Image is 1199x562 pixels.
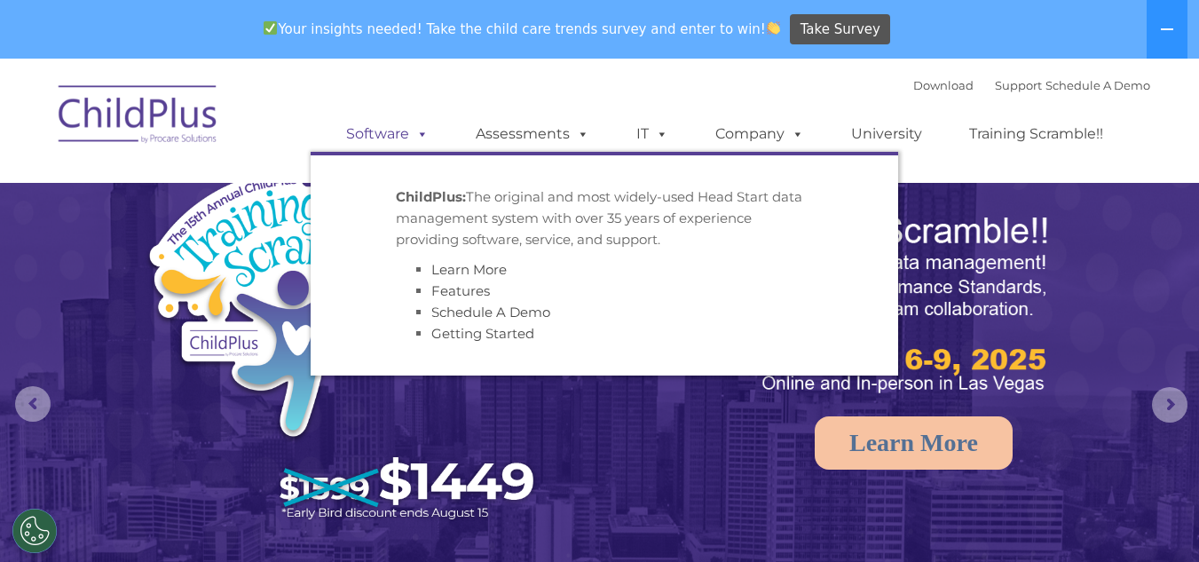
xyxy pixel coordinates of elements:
[431,304,550,321] a: Schedule A Demo
[50,73,227,162] img: ChildPlus by Procare Solutions
[247,117,301,131] span: Last name
[431,261,507,278] a: Learn More
[913,78,1150,92] font: |
[431,282,490,299] a: Features
[790,14,890,45] a: Take Survey
[264,21,277,35] img: ✅
[328,116,446,152] a: Software
[396,186,813,250] p: The original and most widely-used Head Start data management system with over 35 years of experie...
[396,188,466,205] strong: ChildPlus:
[995,78,1042,92] a: Support
[247,190,322,203] span: Phone number
[833,116,940,152] a: University
[913,78,974,92] a: Download
[767,21,780,35] img: 👏
[458,116,607,152] a: Assessments
[801,14,880,45] span: Take Survey
[431,325,534,342] a: Getting Started
[1045,78,1150,92] a: Schedule A Demo
[698,116,822,152] a: Company
[1110,477,1199,562] iframe: Chat Widget
[12,509,57,553] button: Cookies Settings
[815,416,1013,470] a: Learn More
[619,116,686,152] a: IT
[256,12,788,46] span: Your insights needed! Take the child care trends survey and enter to win!
[951,116,1121,152] a: Training Scramble!!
